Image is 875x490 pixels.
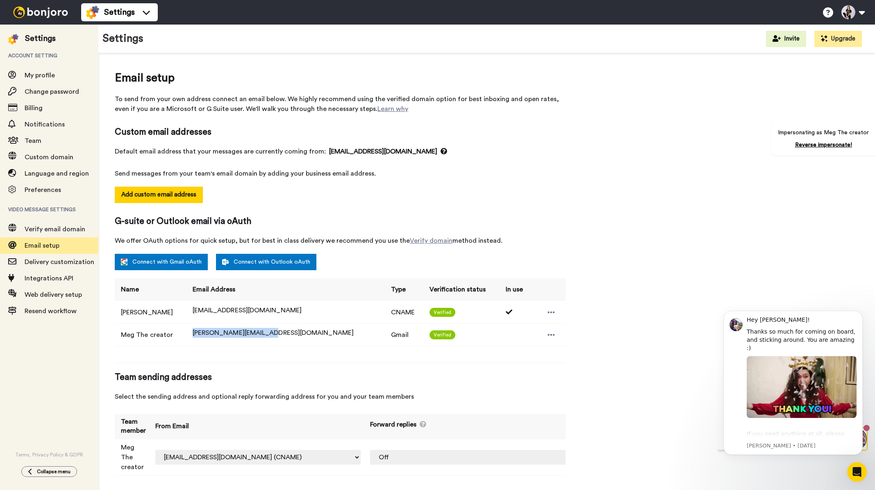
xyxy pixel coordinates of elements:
td: CNAME [385,301,424,323]
a: Connect with Gmail oAuth [115,254,208,270]
span: Send messages from your team's email domain by adding your business email address. [115,169,566,178]
img: outlook-white.svg [222,259,229,265]
span: Collapse menu [37,468,70,475]
h1: Settings [102,33,143,45]
th: Team member [115,414,149,439]
iframe: Intercom notifications message [711,298,875,468]
span: Forward replies [370,420,416,429]
i: Used 1 times [506,309,514,315]
img: google.svg [121,259,127,265]
span: [EMAIL_ADDRESS][DOMAIN_NAME] [329,147,447,156]
div: Settings [25,33,56,44]
button: Invite [766,31,806,47]
th: Name [115,278,186,301]
button: Collapse menu [21,466,77,477]
span: Integrations API [25,275,73,282]
span: Delivery customization [25,259,94,265]
a: Reverse impersonate! [795,142,852,148]
span: Notifications [25,121,65,128]
button: Add custom email address [115,187,203,203]
a: Verify domain [410,237,452,244]
td: Meg The creator [115,439,149,476]
span: We offer OAuth options for quick setup, but for best in class delivery we recommend you use the m... [115,236,566,246]
th: Type [385,278,424,301]
span: Billing [25,105,43,111]
span: My profile [25,72,55,79]
span: Change password [25,88,79,95]
a: Learn why [377,106,408,112]
span: Verify email domain [25,226,85,233]
span: Web delivery setup [25,291,82,298]
button: Upgrade [814,31,862,47]
th: Verification status [423,278,500,301]
td: [PERSON_NAME] [115,301,186,323]
span: Verified [430,308,455,317]
td: Meg The creator [115,323,186,346]
span: Hi [PERSON_NAME], thanks for joining us with a paid account! Wanted to say thanks in person, so p... [46,7,111,65]
span: G-suite or Outlook email via oAuth [115,215,566,228]
img: bj-logo-header-white.svg [10,7,71,18]
span: Language and region [25,170,89,177]
p: Impersonating as Meg The creator [778,129,869,137]
span: Email setup [115,70,566,86]
th: In use [500,278,531,301]
img: settings-colored.svg [86,6,99,19]
span: Team sending addresses [115,371,566,384]
a: Connect with Outlook oAuth [216,254,316,270]
th: From Email [149,414,364,439]
span: [PERSON_NAME][EMAIL_ADDRESS][DOMAIN_NAME] [193,330,354,336]
img: 3183ab3e-59ed-45f6-af1c-10226f767056-1659068401.jpg [1,2,23,24]
span: Resend workflow [25,308,77,314]
span: Custom domain [25,154,73,160]
span: Select the sending address and optional reply forwarding address for you and your team members [115,392,566,402]
span: Team [25,138,41,144]
span: To send from your own address connect an email below. We highly recommend using the verified doma... [115,94,566,114]
span: Custom email addresses [115,126,566,138]
span: Preferences [25,187,61,193]
img: settings-colored.svg [8,34,18,44]
span: Verified [430,330,455,339]
th: Email Address [186,278,385,301]
img: mute-white.svg [26,26,36,36]
span: Default email address that your messages are currently coming from: [115,147,566,156]
span: Settings [104,7,135,18]
span: [EMAIL_ADDRESS][DOMAIN_NAME] [193,307,302,314]
span: Email setup [25,242,59,249]
td: Gmail [385,323,424,346]
iframe: Intercom live chat [847,462,867,482]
